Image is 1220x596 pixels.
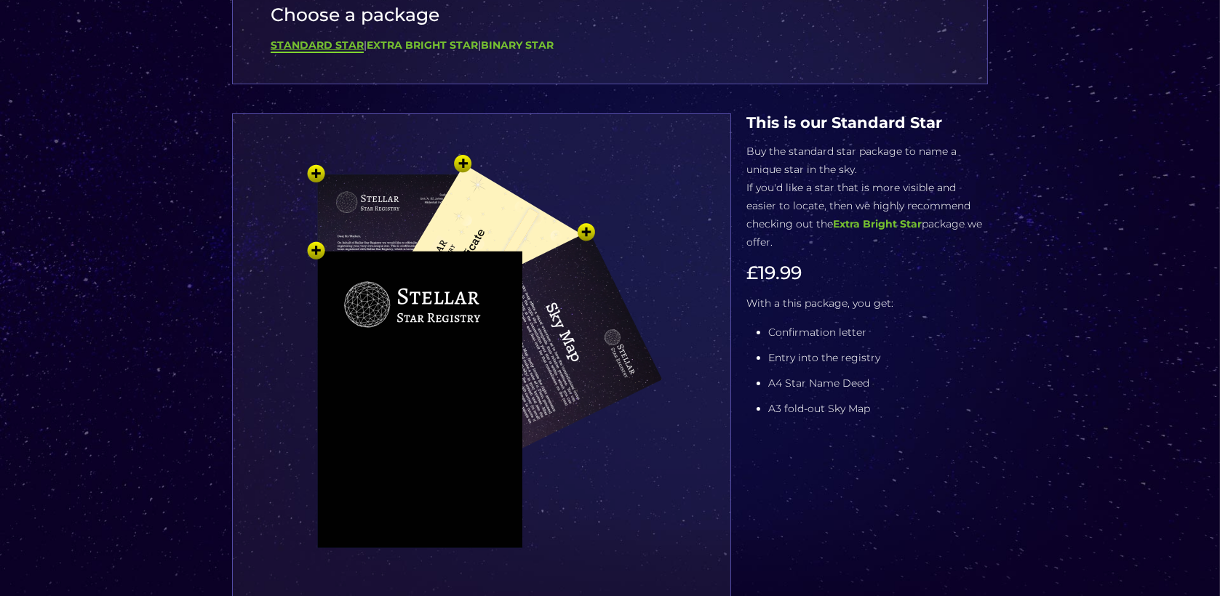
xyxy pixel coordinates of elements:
div: | | [271,36,949,55]
a: Extra Bright Star [367,39,478,52]
li: A4 Star Name Deed [768,374,988,392]
h3: £ [746,262,988,283]
a: Binary Star [481,39,554,52]
p: With a this package, you get: [746,294,988,313]
b: Standard Star [271,39,364,52]
li: A3 fold-out Sky Map [768,400,988,418]
li: Confirmation letter [768,323,988,342]
h4: This is our Standard Star [746,113,988,132]
p: Buy the standard star package to name a unique star in the sky. If you'd like a star that is more... [746,142,988,251]
span: 19.99 [758,262,802,283]
li: Entry into the registry [768,349,988,367]
a: Extra Bright Star [833,217,922,230]
h3: Choose a package [271,4,949,25]
a: Standard Star [271,39,364,53]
